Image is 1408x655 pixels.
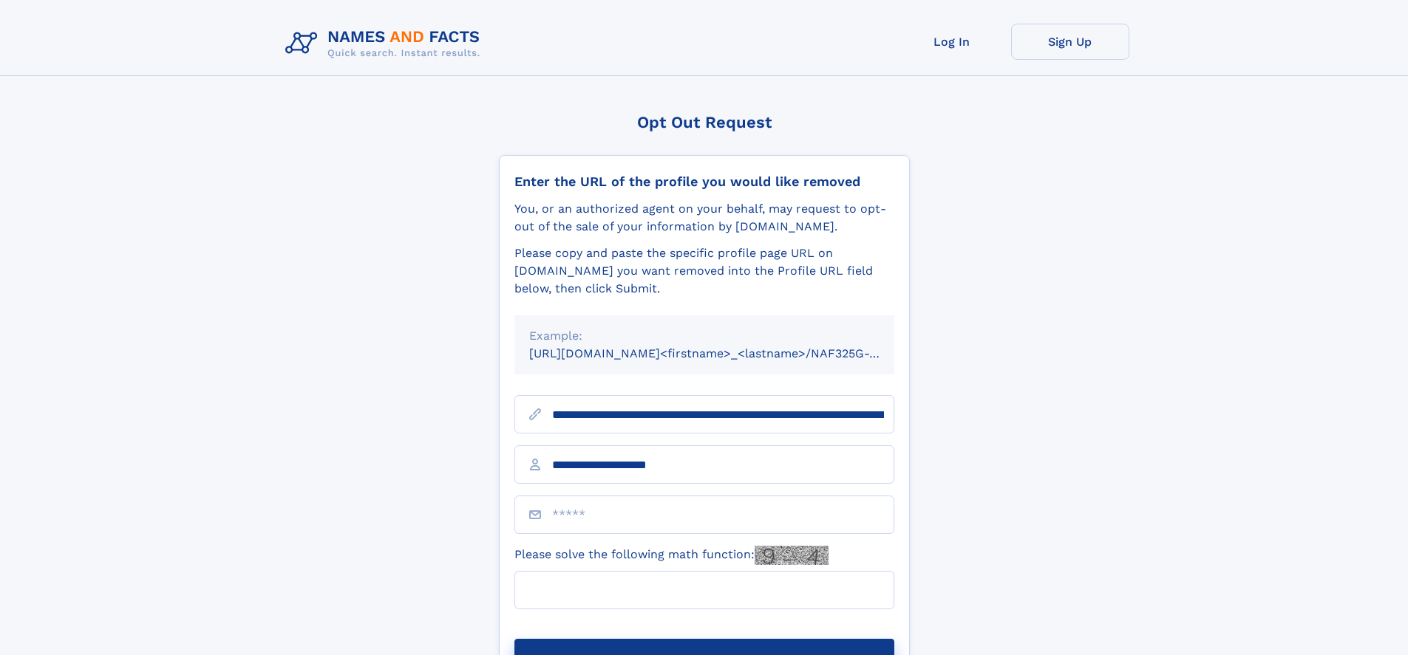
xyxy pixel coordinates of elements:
[514,200,894,236] div: You, or an authorized agent on your behalf, may request to opt-out of the sale of your informatio...
[514,174,894,190] div: Enter the URL of the profile you would like removed
[893,24,1011,60] a: Log In
[529,346,922,360] small: [URL][DOMAIN_NAME]<firstname>_<lastname>/NAF325G-xxxxxxxx
[514,546,829,565] label: Please solve the following math function:
[529,327,880,345] div: Example:
[1011,24,1129,60] a: Sign Up
[279,24,492,64] img: Logo Names and Facts
[499,113,910,131] div: Opt Out Request
[514,244,894,298] div: Please copy and paste the specific profile page URL on [DOMAIN_NAME] you want removed into the Pr...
